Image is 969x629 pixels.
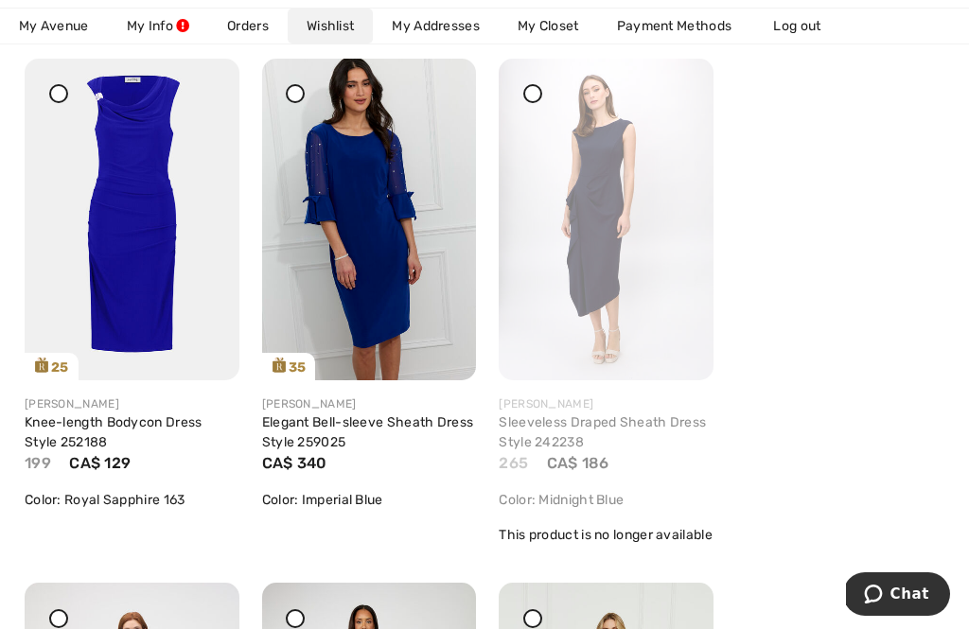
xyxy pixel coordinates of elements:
a: Knee-length Bodycon Dress Style 252188 [25,414,203,450]
a: Orders [208,9,288,44]
a: My Closet [499,9,598,44]
a: Log out [754,9,858,44]
div: [PERSON_NAME] [499,395,714,412]
p: This product is no longer available [499,525,714,545]
img: joseph-ribkoff-dresses-jumpsuits-royal-sapphire-163_252188b_1_7f87_search.jpg [25,59,239,380]
span: CA$ 340 [262,454,327,472]
a: My Addresses [373,9,499,44]
a: Elegant Bell-sleeve Sheath Dress Style 259025 [262,414,474,450]
img: frank-lyman-dresses-jumpsuits-imperial-blue_259025d_2_0d62_search.jpg [262,59,477,380]
a: My Info [108,9,208,44]
div: Color: Imperial Blue [262,490,477,510]
a: Sleeveless Draped Sheath Dress Style 242238 [499,414,706,450]
span: 199 [25,454,51,472]
div: Color: Midnight Blue [499,490,714,510]
span: 265 [499,454,528,472]
span: CA$ 186 [547,454,609,472]
a: Payment Methods [598,9,751,44]
div: [PERSON_NAME] [262,395,477,412]
img: joseph-ribkoff-dresses-jumpsuits-midnight-blue_242238b1_3a66_search.jpg [499,59,714,380]
iframe: Opens a widget where you can chat to one of our agents [846,572,950,620]
div: Color: Royal Sapphire 163 [25,490,239,510]
span: CA$ 129 [69,454,131,472]
a: 25 [25,59,239,380]
div: [PERSON_NAME] [25,395,239,412]
a: Wishlist [288,9,373,44]
span: My Avenue [19,16,89,36]
a: 35 [262,59,477,380]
